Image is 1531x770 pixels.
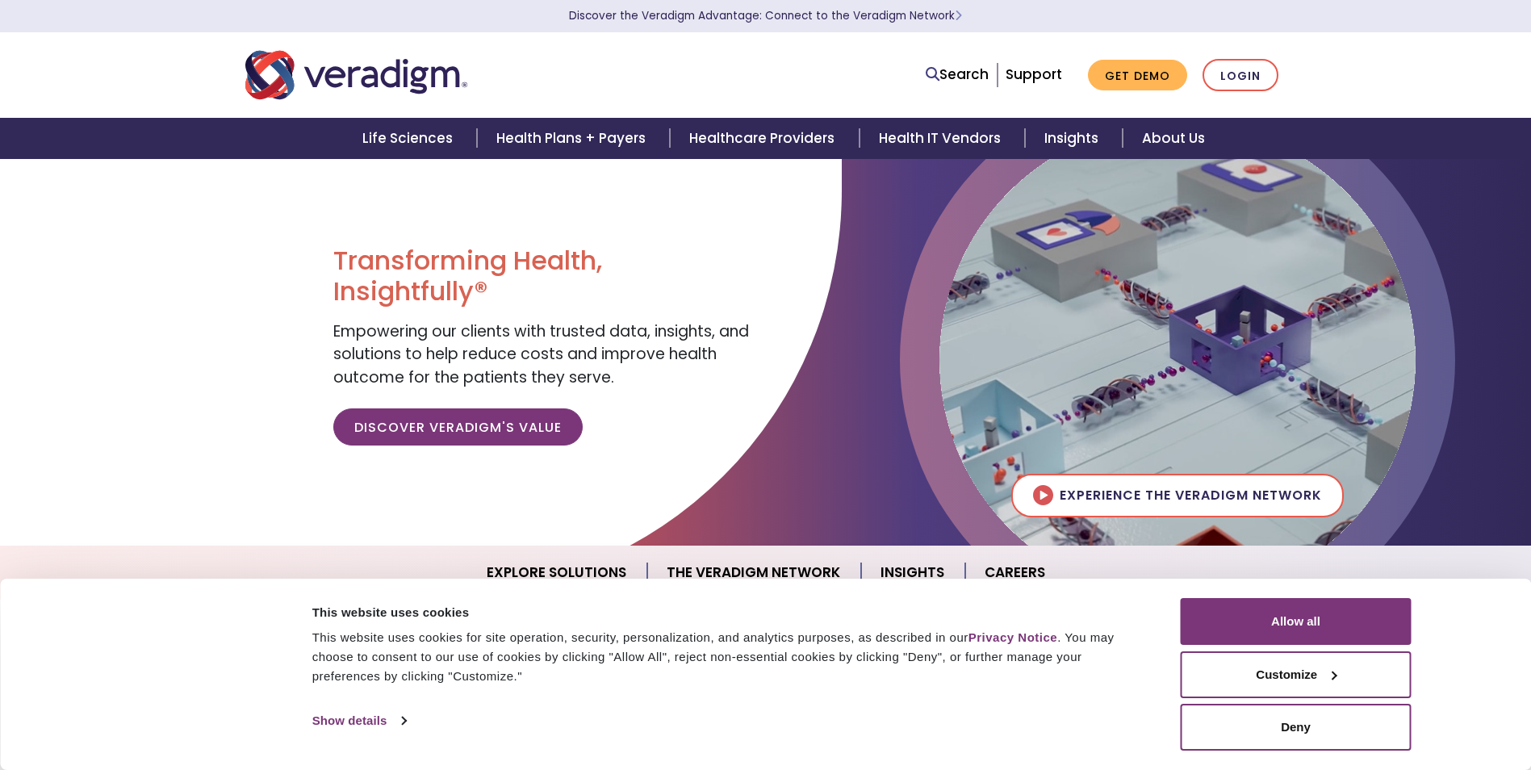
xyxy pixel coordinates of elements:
div: This website uses cookies for site operation, security, personalization, and analytics purposes, ... [312,628,1144,686]
a: Healthcare Providers [670,118,859,159]
a: Life Sciences [343,118,477,159]
a: Show details [312,709,406,733]
a: Health IT Vendors [860,118,1025,159]
span: Learn More [955,8,962,23]
button: Deny [1181,704,1412,751]
a: About Us [1123,118,1224,159]
a: Insights [861,552,965,593]
img: Veradigm logo [245,48,467,102]
a: Privacy Notice [968,630,1057,644]
a: Support [1006,65,1062,84]
a: The Veradigm Network [647,552,861,593]
a: Insights [1025,118,1123,159]
button: Allow all [1181,598,1412,645]
a: Discover Veradigm's Value [333,408,583,446]
a: Discover the Veradigm Advantage: Connect to the Veradigm NetworkLearn More [569,8,962,23]
a: Health Plans + Payers [477,118,670,159]
a: Careers [965,552,1065,593]
a: Login [1203,59,1278,92]
h1: Transforming Health, Insightfully® [333,245,753,308]
button: Customize [1181,651,1412,698]
a: Explore Solutions [467,552,647,593]
span: Empowering our clients with trusted data, insights, and solutions to help reduce costs and improv... [333,320,749,388]
div: This website uses cookies [312,603,1144,622]
a: Search [926,64,989,86]
a: Get Demo [1088,60,1187,91]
